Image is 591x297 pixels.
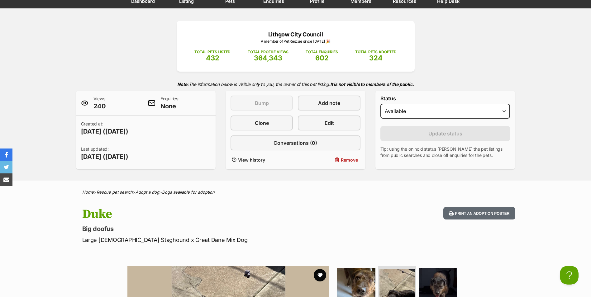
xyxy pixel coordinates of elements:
[254,54,282,62] span: 364,343
[82,190,94,195] a: Home
[231,96,293,111] button: Bump
[76,78,515,91] p: The information below is visible only to you, the owner of this pet listing.
[369,54,383,62] span: 324
[67,190,525,195] div: > > >
[428,130,462,137] span: Update status
[248,49,288,55] p: TOTAL PROFILE VIEWS
[380,96,510,101] label: Status
[177,82,189,87] strong: Note:
[160,96,179,111] p: Enquiries:
[82,236,346,244] p: Large [DEMOGRAPHIC_DATA] Staghound x Great Dane Mix Dog
[97,190,133,195] a: Rescue pet search
[82,224,346,233] p: Big doofus
[255,99,269,107] span: Bump
[306,49,338,55] p: TOTAL ENQUIRIES
[314,269,326,281] button: favourite
[443,207,515,220] button: Print an adoption poster
[81,146,128,161] p: Last updated:
[318,99,340,107] span: Add note
[162,190,215,195] a: Dogs available for adoption
[298,155,360,164] button: Remove
[380,146,510,158] p: Tip: using the on hold status [PERSON_NAME] the pet listings from public searches and close off e...
[380,126,510,141] button: Update status
[160,102,179,111] span: None
[274,139,317,147] span: Conversations (0)
[93,102,107,111] span: 240
[341,157,358,163] span: Remove
[231,135,360,150] a: Conversations (0)
[136,190,159,195] a: Adopt a dog
[315,54,329,62] span: 602
[330,82,414,87] strong: It is not visible to members of the public.
[298,96,360,111] a: Add note
[231,155,293,164] a: View history
[82,207,346,221] h1: Duke
[206,54,219,62] span: 432
[355,49,397,55] p: TOTAL PETS ADOPTED
[93,96,107,111] p: Views:
[325,119,334,127] span: Edit
[186,30,405,39] p: Lithgow City Council
[298,115,360,130] a: Edit
[186,39,405,44] p: A member of PetRescue since [DATE] 🎉
[81,152,128,161] span: [DATE] ([DATE])
[194,49,231,55] p: TOTAL PETS LISTED
[81,121,128,136] p: Created at:
[560,266,579,285] iframe: Help Scout Beacon - Open
[81,127,128,136] span: [DATE] ([DATE])
[255,119,269,127] span: Clone
[231,115,293,130] a: Clone
[238,157,265,163] span: View history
